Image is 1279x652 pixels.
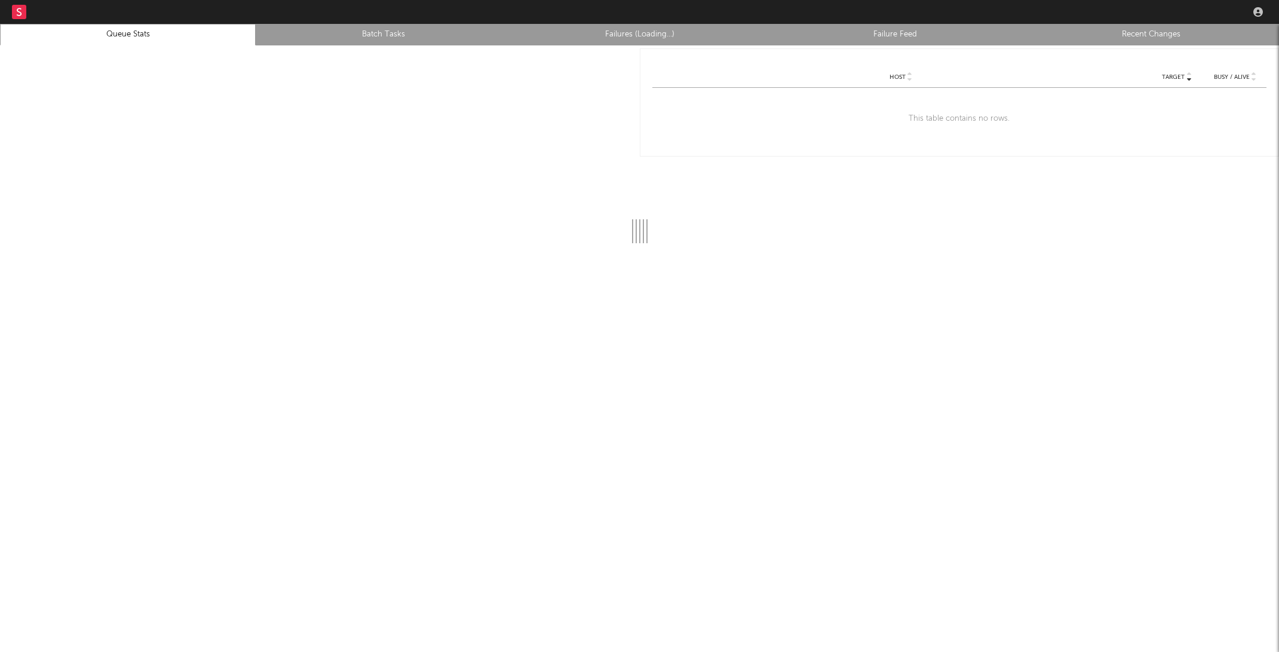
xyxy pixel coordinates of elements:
[652,88,1267,150] div: This table contains no rows.
[890,74,906,81] span: Host
[7,27,249,42] a: Queue Stats
[1214,74,1250,81] span: Busy / Alive
[1162,74,1185,81] span: Target
[518,27,760,42] a: Failures (Loading...)
[774,27,1017,42] a: Failure Feed
[1030,27,1272,42] a: Recent Changes
[262,27,505,42] a: Batch Tasks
